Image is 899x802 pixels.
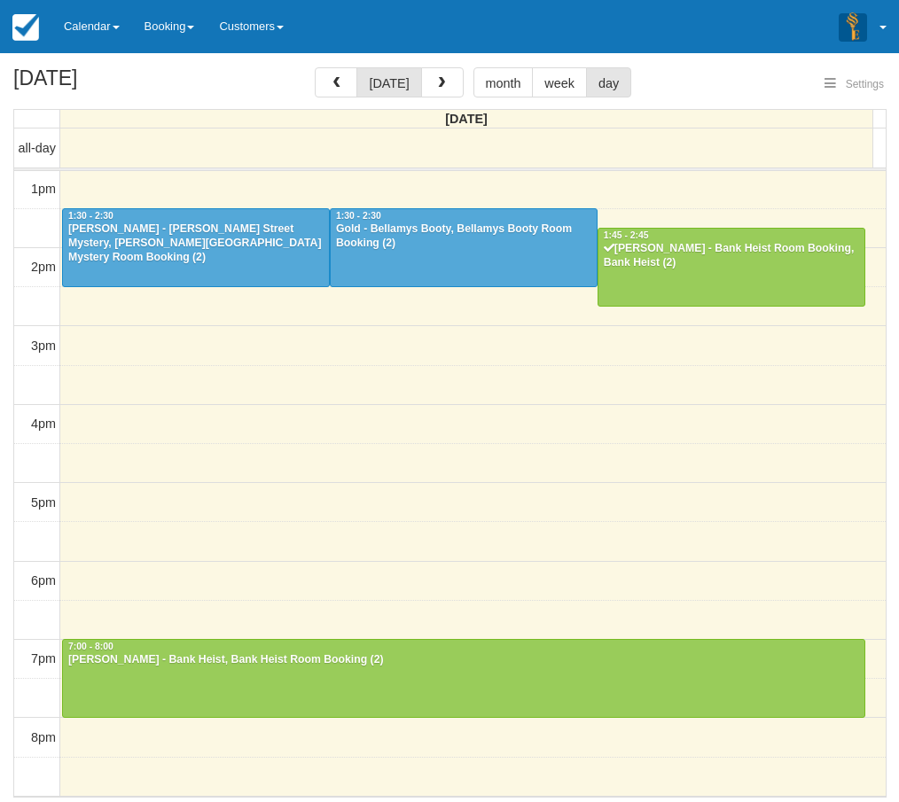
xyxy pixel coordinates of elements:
span: Settings [846,78,884,90]
a: 1:30 - 2:30[PERSON_NAME] - [PERSON_NAME] Street Mystery, [PERSON_NAME][GEOGRAPHIC_DATA] Mystery R... [62,208,330,286]
a: 1:30 - 2:30Gold - Bellamys Booty, Bellamys Booty Room Booking (2) [330,208,598,286]
span: 2pm [31,260,56,274]
span: 1pm [31,182,56,196]
button: [DATE] [356,67,421,97]
img: A3 [839,12,867,41]
span: 4pm [31,417,56,431]
span: 1:30 - 2:30 [68,211,113,221]
span: 7pm [31,651,56,666]
div: [PERSON_NAME] - Bank Heist, Bank Heist Room Booking (2) [67,653,860,667]
div: [PERSON_NAME] - [PERSON_NAME] Street Mystery, [PERSON_NAME][GEOGRAPHIC_DATA] Mystery Room Booking... [67,222,324,265]
h2: [DATE] [13,67,238,100]
div: [PERSON_NAME] - Bank Heist Room Booking, Bank Heist (2) [603,242,860,270]
span: 8pm [31,730,56,744]
span: 1:30 - 2:30 [336,211,381,221]
img: checkfront-main-nav-mini-logo.png [12,14,39,41]
span: [DATE] [445,112,488,126]
span: 1:45 - 2:45 [604,230,649,240]
a: 1:45 - 2:45[PERSON_NAME] - Bank Heist Room Booking, Bank Heist (2) [598,228,865,306]
span: 6pm [31,573,56,588]
span: 5pm [31,495,56,510]
button: week [532,67,587,97]
button: Settings [814,72,895,97]
a: 7:00 - 8:00[PERSON_NAME] - Bank Heist, Bank Heist Room Booking (2) [62,639,865,717]
div: Gold - Bellamys Booty, Bellamys Booty Room Booking (2) [335,222,592,251]
button: month [473,67,534,97]
span: all-day [19,141,56,155]
span: 3pm [31,339,56,353]
button: day [586,67,631,97]
span: 7:00 - 8:00 [68,642,113,651]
